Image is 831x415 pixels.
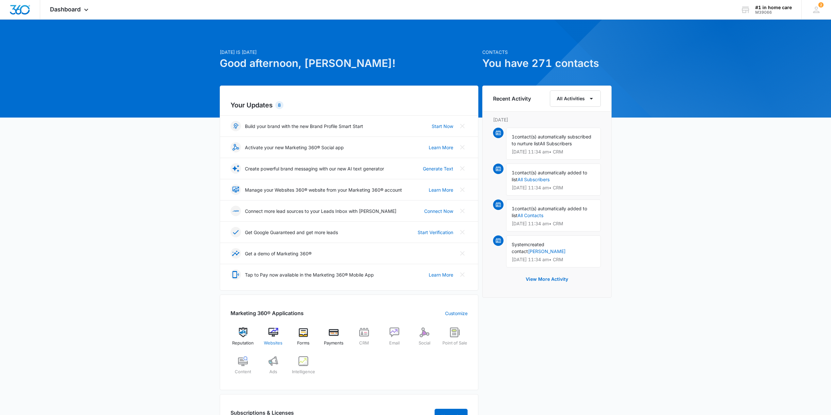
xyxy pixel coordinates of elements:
[512,242,528,247] span: System
[297,340,310,346] span: Forms
[519,271,575,287] button: View More Activity
[231,309,304,317] h2: Marketing 360® Applications
[818,2,823,8] div: notifications count
[261,356,286,380] a: Ads
[528,248,566,254] a: [PERSON_NAME]
[512,206,515,211] span: 1
[429,271,453,278] a: Learn More
[245,186,402,193] p: Manage your Websites 360® website from your Marketing 360® account
[389,340,400,346] span: Email
[512,170,587,182] span: contact(s) automatically added to list
[50,6,81,13] span: Dashboard
[512,185,595,190] p: [DATE] 11:34 am • CRM
[245,208,396,215] p: Connect more lead sources to your Leads Inbox with [PERSON_NAME]
[424,208,453,215] a: Connect Now
[269,369,277,375] span: Ads
[264,340,282,346] span: Websites
[232,340,254,346] span: Reputation
[512,242,544,254] span: created contact
[245,165,384,172] p: Create powerful brand messaging with our new AI text generator
[482,49,612,56] p: Contacts
[245,123,363,130] p: Build your brand with the new Brand Profile Smart Start
[359,340,369,346] span: CRM
[245,271,374,278] p: Tap to Pay now available in the Marketing 360® Mobile App
[220,56,478,71] h1: Good afternoon, [PERSON_NAME]!
[412,327,437,351] a: Social
[493,116,601,123] p: [DATE]
[231,100,468,110] h2: Your Updates
[382,327,407,351] a: Email
[512,134,515,139] span: 1
[291,356,316,380] a: Intelligence
[429,186,453,193] a: Learn More
[457,142,468,152] button: Close
[482,56,612,71] h1: You have 271 contacts
[818,2,823,8] span: 2
[419,340,430,346] span: Social
[442,327,468,351] a: Point of Sale
[512,257,595,262] p: [DATE] 11:34 am • CRM
[457,227,468,237] button: Close
[245,229,338,236] p: Get Google Guaranteed and get more leads
[291,327,316,351] a: Forms
[512,170,515,175] span: 1
[245,144,344,151] p: Activate your new Marketing 360® Social app
[321,327,346,351] a: Payments
[432,123,453,130] a: Start Now
[550,90,601,107] button: All Activities
[220,49,478,56] p: [DATE] is [DATE]
[445,310,468,317] a: Customize
[231,327,256,351] a: Reputation
[352,327,377,351] a: CRM
[457,121,468,131] button: Close
[245,250,312,257] p: Get a demo of Marketing 360®
[275,101,283,109] div: 8
[418,229,453,236] a: Start Verification
[512,221,595,226] p: [DATE] 11:34 am • CRM
[235,369,251,375] span: Content
[457,248,468,259] button: Close
[231,356,256,380] a: Content
[261,327,286,351] a: Websites
[457,269,468,280] button: Close
[429,144,453,151] a: Learn More
[423,165,453,172] a: Generate Text
[518,177,550,182] a: All Subscribers
[457,206,468,216] button: Close
[512,150,595,154] p: [DATE] 11:34 am • CRM
[457,163,468,174] button: Close
[457,184,468,195] button: Close
[324,340,344,346] span: Payments
[755,10,792,15] div: account id
[292,369,315,375] span: Intelligence
[493,95,531,103] h6: Recent Activity
[512,206,587,218] span: contact(s) automatically added to list
[755,5,792,10] div: account name
[442,340,467,346] span: Point of Sale
[540,141,572,146] span: All Subscribers
[512,134,591,146] span: contact(s) automatically subscribed to nurture list
[518,213,543,218] a: All Contacts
